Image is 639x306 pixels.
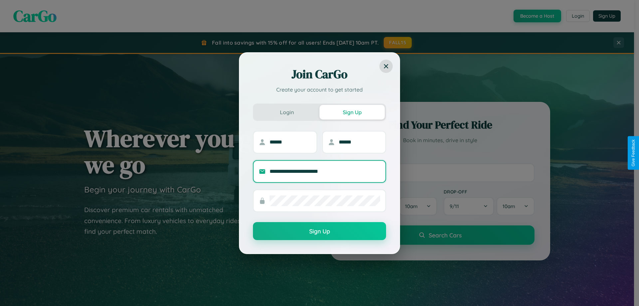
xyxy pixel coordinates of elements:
button: Sign Up [319,105,385,120]
h2: Join CarGo [253,66,386,82]
div: Give Feedback [631,140,636,166]
button: Login [254,105,319,120]
button: Sign Up [253,222,386,240]
p: Create your account to get started [253,86,386,94]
